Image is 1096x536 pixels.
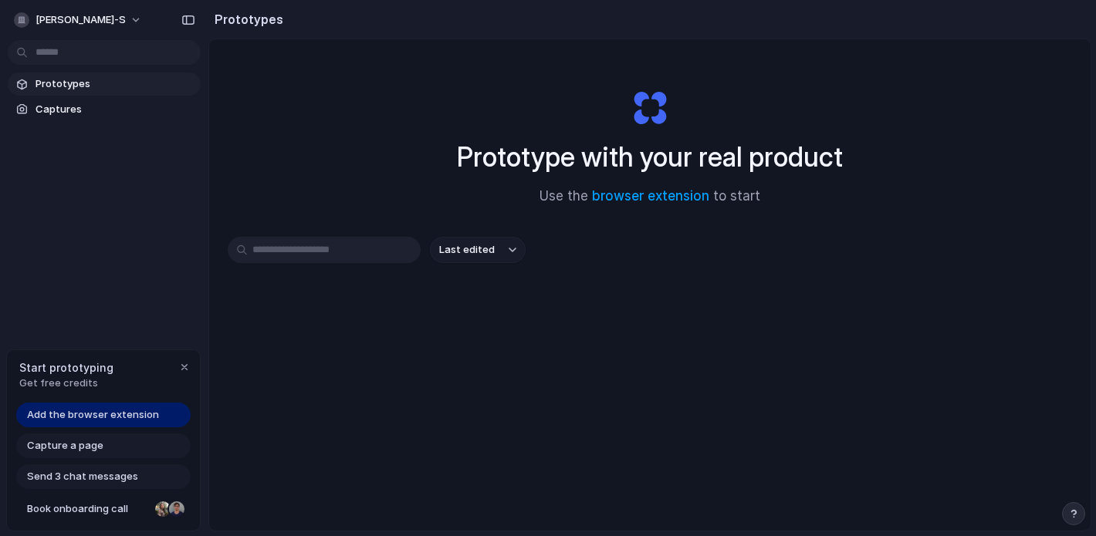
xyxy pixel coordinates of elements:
span: Prototypes [36,76,195,92]
a: Book onboarding call [16,497,191,521]
span: Book onboarding call [27,501,149,517]
span: Last edited [439,242,495,258]
a: Prototypes [8,72,201,96]
button: Last edited [430,237,526,263]
h1: Prototype with your real product [457,137,843,177]
div: Nicole Kubica [154,500,172,518]
button: [PERSON_NAME]-s [8,8,150,32]
span: Send 3 chat messages [27,469,138,484]
a: Add the browser extension [16,403,191,427]
span: Captures [36,102,195,117]
span: Start prototyping [19,359,113,376]
a: browser extension [592,188,709,204]
span: [PERSON_NAME]-s [36,12,126,28]
span: Add the browser extension [27,407,159,423]
div: Christian Iacullo [167,500,186,518]
span: Capture a page [27,438,103,453]
span: Use the to start [540,187,760,207]
a: Captures [8,98,201,121]
span: Get free credits [19,376,113,391]
h2: Prototypes [208,10,283,29]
